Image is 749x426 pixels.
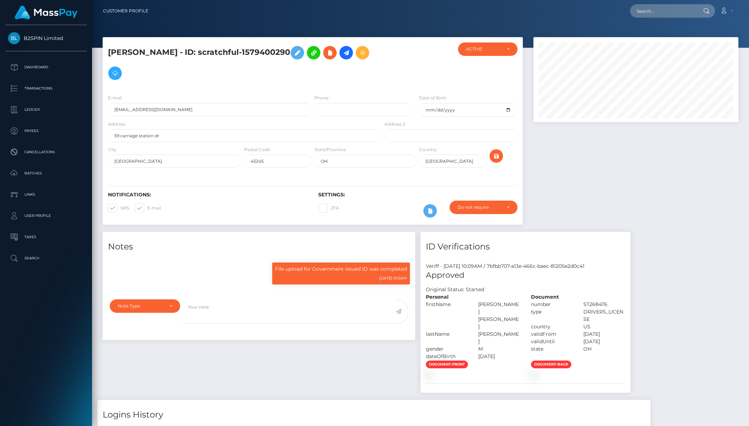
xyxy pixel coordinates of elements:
div: ACTIVE [466,46,501,52]
p: Taxes [8,232,84,242]
a: Transactions [5,80,87,97]
label: Postal Code [244,146,270,153]
div: US [578,323,630,330]
div: OH [578,345,630,353]
label: Phone [314,95,328,101]
a: Links [5,186,87,203]
div: gender [421,345,473,353]
div: [PERSON_NAME] [473,330,525,345]
a: Initiate Payout [339,46,353,59]
h7: Original Status: Started [426,286,484,293]
p: Dashboard [8,62,84,73]
div: firstName [421,301,473,330]
div: validFrom [526,330,578,338]
p: Links [8,189,84,200]
img: MassPay Logo [15,6,78,19]
img: 5d336761-6d62-4d84-8c53-4fe24901e10d [426,372,431,377]
label: Address 2 [384,121,405,127]
small: [DATE] 9:15AM [379,276,407,281]
label: Date of Birth [419,95,446,101]
span: B2SPIN Limited [5,35,87,41]
label: E-mail [135,203,161,213]
div: number [526,301,578,308]
p: Transactions [8,83,84,94]
label: SMS [108,203,129,213]
a: Taxes [5,228,87,246]
p: User Profile [8,211,84,221]
label: City [108,146,116,153]
span: document-front [426,361,468,368]
img: B2SPIN Limited [8,32,20,44]
strong: Personal [426,294,448,300]
strong: Document [531,294,559,300]
a: User Profile [5,207,87,225]
div: ST268476 [578,301,630,308]
div: Veriff - [DATE] 10:09AM / 7bfbb707-a13e-466c-baec-81205e2d0c41 [421,263,630,270]
p: Batches [8,168,84,179]
a: Cancellations [5,143,87,161]
div: validUntil [526,338,578,345]
label: Address [108,121,125,127]
div: type [526,308,578,323]
a: Batches [5,165,87,182]
h4: Notes [108,241,410,253]
div: dateOfBirth [421,353,473,360]
div: Do not require [458,205,502,210]
h5: [PERSON_NAME] - ID: scratchful-1579400290 [108,42,378,84]
p: Payees [8,126,84,136]
div: [DATE] [578,330,630,338]
a: Dashboard [5,58,87,76]
div: [DATE] [578,338,630,345]
label: Country [419,146,437,153]
div: [DATE] [473,353,525,360]
h6: Notifications: [108,192,308,198]
div: DRIVERS_LICENSE [578,308,630,323]
label: State/Province [314,146,346,153]
h4: ID Verifications [426,241,625,253]
button: Do not require [450,201,518,214]
input: Search... [630,4,697,18]
p: File upload for Government issued ID was completed [275,265,407,273]
div: M [473,345,525,353]
p: Ledger [8,104,84,115]
div: lastName [421,330,473,345]
h5: Approved [426,270,625,281]
button: Note Type [110,299,180,313]
div: Note Type [118,303,164,309]
h4: Logins History [103,409,645,421]
div: country [526,323,578,330]
h6: Settings: [318,192,518,198]
span: document-back [531,361,571,368]
div: [PERSON_NAME] [PERSON_NAME] [473,301,525,330]
p: Cancellations [8,147,84,157]
label: E-mail [108,95,122,101]
p: Search [8,253,84,264]
a: Payees [5,122,87,140]
a: Search [5,249,87,267]
a: Customer Profile [103,4,148,18]
a: Ledger [5,101,87,119]
label: 2FA [318,203,339,213]
div: state [526,345,578,353]
img: 62506b44-3a3f-4a37-8f92-ffe5f28061d8 [531,372,537,377]
button: ACTIVE [458,42,518,56]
